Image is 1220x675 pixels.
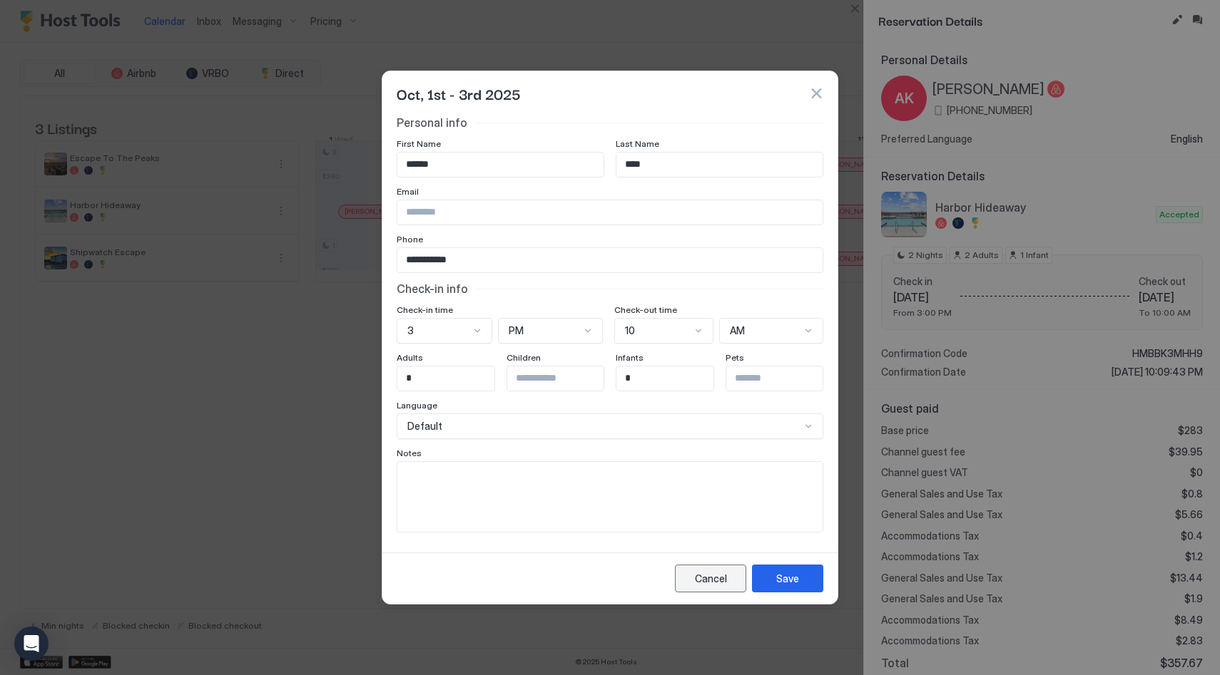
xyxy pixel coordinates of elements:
button: Cancel [675,565,746,592]
span: Notes [397,448,422,458]
span: Last Name [616,138,659,149]
span: Phone [397,234,423,244]
span: Oct, 1st - 3rd 2025 [397,83,521,104]
span: Default [407,420,442,433]
span: Infants [616,352,644,363]
span: Adults [397,352,423,363]
span: Children [507,352,541,363]
span: Check-in info [397,282,468,296]
span: Email [397,186,419,197]
span: Language [397,400,437,411]
input: Input Field [507,366,624,391]
button: Save [752,565,823,592]
div: Open Intercom Messenger [14,627,49,661]
span: 10 [625,324,635,337]
input: Input Field [397,200,823,225]
textarea: Input Field [397,462,823,532]
input: Input Field [397,248,823,272]
input: Input Field [616,153,823,177]
div: Save [776,571,799,586]
input: Input Field [397,366,514,391]
input: Input Field [726,366,843,391]
span: Check-out time [614,304,677,315]
input: Input Field [397,153,604,177]
span: PM [509,324,524,337]
div: Cancel [695,571,727,586]
span: Pets [726,352,744,363]
span: Check-in time [397,304,453,315]
span: Personal info [397,115,467,130]
span: 3 [407,324,414,337]
input: Input Field [616,366,733,391]
span: AM [730,324,745,337]
span: First Name [397,138,441,149]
